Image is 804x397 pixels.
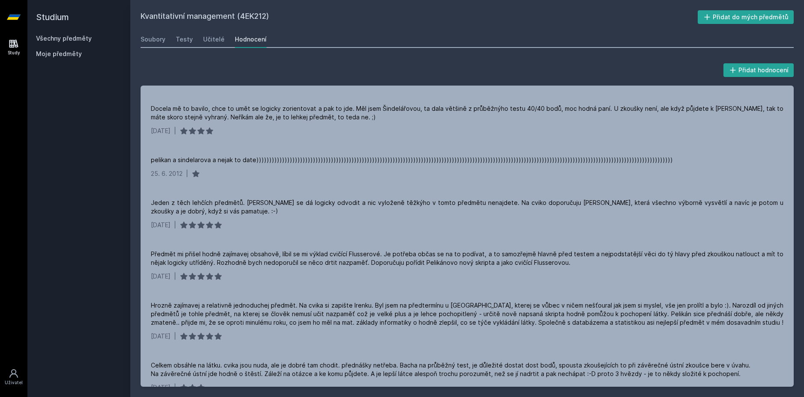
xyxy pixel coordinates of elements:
[174,221,176,229] div: |
[36,35,92,42] a: Všechny předměty
[2,364,26,390] a: Uživatel
[141,31,165,48] a: Soubory
[141,35,165,44] div: Soubory
[235,31,267,48] a: Hodnocení
[36,50,82,58] span: Moje předměty
[141,10,698,24] h2: Kvantitativní management (4EK212)
[176,35,193,44] div: Testy
[2,34,26,60] a: Study
[151,250,783,267] div: Předmět mi přišel hodně zajímavej obsahově, líbil se mi výklad cvičící Flusserové. Je potřeba obč...
[174,332,176,341] div: |
[203,31,225,48] a: Učitelé
[203,35,225,44] div: Učitelé
[176,31,193,48] a: Testy
[186,169,188,178] div: |
[174,272,176,281] div: |
[151,104,783,121] div: Docela mě to bavilo, chce to umět se logicky zorientovat a pak to jde. Měl jsem Šindelářovou, ta ...
[151,156,673,164] div: pelikan a sindelarova a nejak to date))))))))))))))))))))))))))))))))))))))))))))))))))))))))))))...
[151,361,752,378] div: Celkem obsáhle na látku. cvika jsou nuda, ale je dobré tam chodit. přednášky netřeba. Bacha na pr...
[151,127,171,135] div: [DATE]
[174,127,176,135] div: |
[723,63,794,77] button: Přidat hodnocení
[151,198,783,216] div: Jeden z těch lehčích předmětů. [PERSON_NAME] se dá logicky odvodit a nic vyloženě těžkýho v tomto...
[151,301,783,327] div: Hrozně zajímavej a relativně jednoduchej předmět. Na cvika si zapište Irenku. Byl jsem na předter...
[174,383,176,392] div: |
[151,332,171,341] div: [DATE]
[5,379,23,386] div: Uživatel
[8,50,20,56] div: Study
[151,383,171,392] div: [DATE]
[151,221,171,229] div: [DATE]
[235,35,267,44] div: Hodnocení
[151,272,171,281] div: [DATE]
[151,169,183,178] div: 25. 6. 2012
[698,10,794,24] button: Přidat do mých předmětů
